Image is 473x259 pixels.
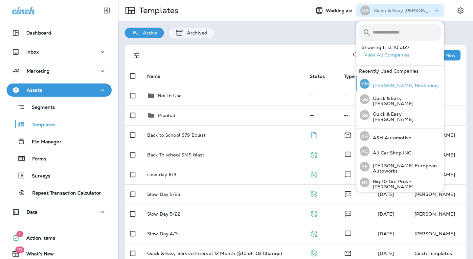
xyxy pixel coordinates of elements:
[27,68,50,74] p: Marketing
[445,53,456,58] p: New
[349,49,363,62] button: Search Templates
[147,172,177,177] p: slow day 6/3
[15,247,24,253] span: 19
[304,86,339,106] td: --
[184,30,207,35] p: Archived
[7,152,112,165] button: Forms
[356,190,444,206] button: B1Big 10 Tire Pros - [PERSON_NAME]
[147,152,204,157] p: Back To school SMS blast
[7,169,112,182] button: Surveys
[356,144,444,159] button: ACAll Car Shop INC
[310,210,318,216] span: Published
[310,74,325,79] span: Status
[140,30,157,35] p: Active
[370,179,441,189] p: Big 10 Tire Pros - [PERSON_NAME]
[360,6,370,15] div: Q&
[360,110,370,120] div: Q&
[356,159,444,175] button: BE[PERSON_NAME] European Autoworks
[98,4,116,17] button: Collapse Sidebar
[26,30,51,35] p: Dashboard
[344,73,363,79] span: Type
[25,139,61,145] p: File Manager
[360,146,370,156] div: AC
[310,131,318,137] span: Draft
[378,211,394,217] span: Melissa Underwager
[304,106,339,125] td: --
[310,73,333,79] span: Status
[378,231,394,237] span: Zachary Nottke
[409,224,466,244] td: [PERSON_NAME]
[356,175,444,190] button: B1Big 10 Tire Pros - [PERSON_NAME]
[455,5,466,16] button: Settings
[7,134,112,148] button: File Manager
[7,100,112,114] button: Segments
[370,135,411,140] p: A&H Automotive
[7,64,112,78] button: Marketing
[360,94,370,104] div: Q&
[147,74,161,79] span: Name
[356,91,444,107] button: Q&Quick & Easy [PERSON_NAME]
[158,113,175,118] p: Proofed
[147,73,169,79] span: Name
[147,192,180,197] p: Slow Day 5/23
[26,190,101,197] p: Repeat Transaction Calculator
[25,173,50,179] p: Surveys
[356,129,444,144] button: AAA&H Automotive
[20,235,55,243] span: Action Items
[326,8,354,13] span: Working as:
[344,131,352,137] span: Email
[378,191,394,197] span: Melissa Underwager
[360,79,370,89] div: MM
[356,66,444,76] div: Recently Used Companies
[26,49,39,55] p: Inbox
[26,156,46,162] p: Forms
[344,210,352,216] span: Text
[344,151,352,157] span: Text
[7,45,112,59] button: Inbox
[7,26,112,39] button: Dashboard
[409,184,466,204] td: [PERSON_NAME]
[158,93,182,98] p: Not In Use
[374,8,433,13] p: Quick & Easy [PERSON_NAME]
[409,204,466,224] td: [PERSON_NAME]
[344,191,352,197] span: Text
[7,117,112,131] button: Templates
[360,162,370,172] div: BE
[310,191,318,197] span: Published
[370,111,441,122] p: Quick & Easy [PERSON_NAME]
[16,231,23,237] span: 1
[370,83,438,88] p: [PERSON_NAME] Marketing
[310,151,318,157] span: Published
[370,163,441,174] p: [PERSON_NAME] European Autoworks
[360,131,370,141] div: AA
[310,171,318,177] span: Published
[7,83,112,97] button: Assets
[130,49,143,62] button: Filters
[7,186,112,200] button: Repeat Transaction Calculator
[147,211,180,217] p: Slow Day 5/22
[147,251,282,256] p: Quick & Easy Service Interval 12 Month ($10 off Oil Change)
[370,150,411,155] p: All Car Shop INC
[344,250,352,256] span: Email
[360,177,370,187] div: B1
[378,250,394,256] span: Zachary Nottke
[362,45,444,50] p: Showing first 10 of 27
[25,105,55,111] p: Segments
[147,231,178,236] p: Slow Day 4/3
[20,251,54,259] span: What's New
[137,6,178,15] p: Templates
[27,209,38,215] p: Data
[147,132,206,138] p: Back to School $79 Eblast
[7,205,112,219] button: Data
[339,106,373,125] td: --
[7,231,112,245] button: 1Action Items
[344,230,352,236] span: Text
[25,122,55,128] p: Templates
[310,230,318,236] span: Published
[344,74,355,79] span: Type
[339,86,373,106] td: --
[344,171,352,177] span: Text
[370,96,441,106] p: Quick & Easy [PERSON_NAME]
[27,87,42,93] p: Assets
[356,107,444,123] button: Q&Quick & Easy [PERSON_NAME]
